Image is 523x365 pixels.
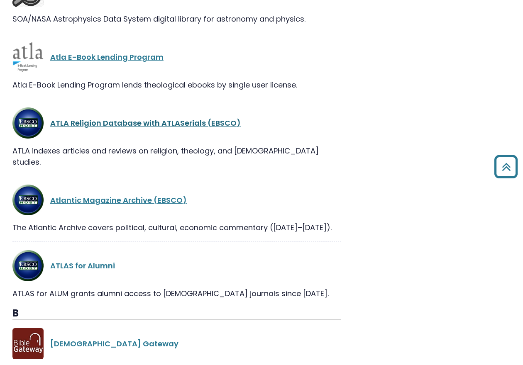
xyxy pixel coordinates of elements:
[50,195,187,205] a: Atlantic Magazine Archive (EBSCO)
[12,13,341,24] div: SOA/NASA Astrophysics Data System digital library for astronomy and physics.
[12,79,341,90] div: Atla E-Book Lending Program lends theological ebooks by single user license.
[12,222,341,233] div: The Atlantic Archive covers political, cultural, economic commentary ([DATE]–[DATE]).
[50,338,178,349] a: [DEMOGRAPHIC_DATA] Gateway
[50,118,241,128] a: ATLA Religion Database with ATLASerials (EBSCO)
[50,260,115,271] a: ATLAS for Alumni
[12,250,44,281] img: ATLA Religion Database
[50,52,164,62] a: Atla E-Book Lending Program
[12,288,341,299] div: ATLAS for ALUM grants alumni access to [DEMOGRAPHIC_DATA] journals since [DATE].
[12,145,341,168] div: ATLA indexes articles and reviews on religion, theology, and [DEMOGRAPHIC_DATA] studies.
[491,159,521,174] a: Back to Top
[12,307,341,320] h3: B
